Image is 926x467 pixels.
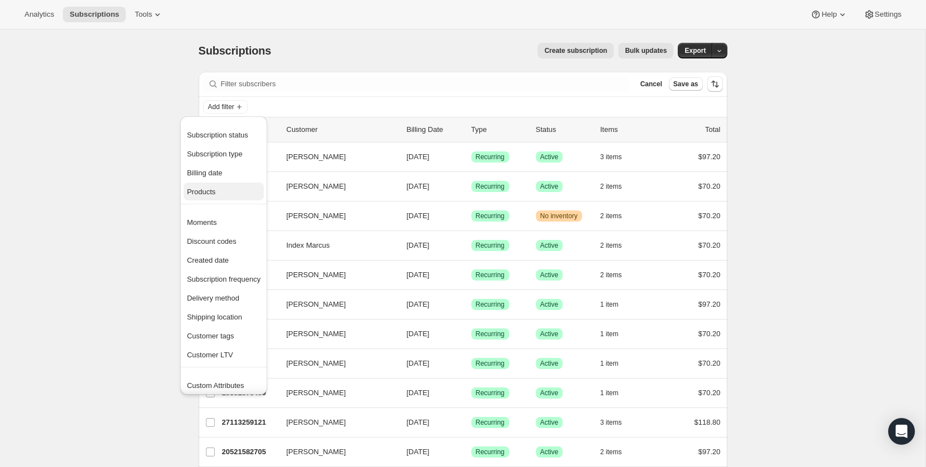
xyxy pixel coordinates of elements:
span: [PERSON_NAME] [287,387,346,399]
button: [PERSON_NAME] [280,325,391,343]
div: 20521582705[PERSON_NAME][DATE]SuccessRecurringSuccessActive2 items$97.20 [222,444,721,460]
span: Recurring [476,182,505,191]
span: $97.20 [698,153,721,161]
div: 24075403377[PERSON_NAME][DATE]SuccessRecurringSuccessActive1 item$70.20 [222,356,721,371]
span: [DATE] [407,271,430,279]
span: [DATE] [407,389,430,397]
span: Recurring [476,153,505,161]
span: No inventory [540,212,578,220]
button: [PERSON_NAME] [280,355,391,372]
span: Save as [673,80,698,89]
span: Add filter [208,102,234,111]
span: Subscriptions [199,45,272,57]
div: 20903886961[PERSON_NAME][DATE]SuccessRecurringWarningNo inventory2 items$70.20 [222,208,721,224]
p: Billing Date [407,124,462,135]
span: 2 items [600,182,622,191]
div: 19851575409[PERSON_NAME][DATE]SuccessRecurringSuccessActive1 item$70.20 [222,385,721,401]
div: 27113259121[PERSON_NAME][DATE]SuccessRecurringSuccessActive3 items$118.80 [222,415,721,430]
span: Tools [135,10,152,19]
span: $70.20 [698,212,721,220]
button: Cancel [636,77,666,91]
span: Bulk updates [625,46,667,55]
button: Analytics [18,7,61,22]
span: Cancel [640,80,662,89]
span: [PERSON_NAME] [287,210,346,222]
button: [PERSON_NAME] [280,414,391,431]
span: [PERSON_NAME] [287,358,346,369]
button: 2 items [600,179,634,194]
span: [DATE] [407,153,430,161]
span: Discount codes [187,237,237,245]
button: Sort the results [707,76,723,92]
span: Created date [187,256,229,264]
button: Create subscription [538,43,614,58]
button: 1 item [600,297,631,312]
button: Subscriptions [63,7,126,22]
button: 1 item [600,356,631,371]
span: Index Marcus [287,240,330,251]
span: $97.20 [698,448,721,456]
span: [DATE] [407,182,430,190]
button: [PERSON_NAME] [280,207,391,225]
span: 1 item [600,300,619,309]
span: Customer LTV [187,351,233,359]
span: Analytics [24,10,54,19]
button: Index Marcus [280,237,391,254]
span: Subscription status [187,131,248,139]
div: 24095162481[PERSON_NAME][DATE]SuccessRecurringSuccessActive2 items$70.20 [222,179,721,194]
div: 18092425329Index Marcus[DATE]SuccessRecurringSuccessActive2 items$70.20 [222,238,721,253]
button: Add filter [203,100,248,114]
span: Active [540,448,559,456]
span: $118.80 [694,418,721,426]
span: Active [540,418,559,427]
span: $70.20 [698,182,721,190]
button: [PERSON_NAME] [280,148,391,166]
div: 24057741425[PERSON_NAME][DATE]SuccessRecurringSuccessActive1 item$70.20 [222,326,721,342]
button: Bulk updates [618,43,673,58]
button: [PERSON_NAME] [280,296,391,313]
span: $70.20 [698,241,721,249]
span: $70.20 [698,330,721,338]
button: Export [678,43,712,58]
div: Type [471,124,527,135]
span: Recurring [476,418,505,427]
span: Products [187,188,215,196]
span: Create subscription [544,46,607,55]
span: Recurring [476,271,505,279]
span: Active [540,271,559,279]
span: 3 items [600,153,622,161]
div: 3948249201[PERSON_NAME][DATE]SuccessRecurringSuccessActive1 item$97.20 [222,297,721,312]
span: 2 items [600,448,622,456]
span: 2 items [600,212,622,220]
span: Active [540,241,559,250]
span: 2 items [600,271,622,279]
span: [DATE] [407,241,430,249]
div: Open Intercom Messenger [888,418,915,445]
p: 27113259121 [222,417,278,428]
span: [DATE] [407,330,430,338]
span: [DATE] [407,300,430,308]
button: 1 item [600,326,631,342]
input: Filter subscribers [221,76,629,92]
button: Settings [857,7,908,22]
span: $97.20 [698,300,721,308]
div: IDCustomerBilling DateTypeStatusItemsTotal [222,124,721,135]
span: Recurring [476,389,505,397]
button: Tools [128,7,170,22]
span: Customer tags [187,332,234,340]
span: Subscription frequency [187,275,260,283]
span: Shipping location [187,313,242,321]
button: [PERSON_NAME] [280,384,391,402]
span: [PERSON_NAME] [287,417,346,428]
span: Active [540,182,559,191]
span: [PERSON_NAME] [287,181,346,192]
span: Active [540,389,559,397]
span: $70.20 [698,359,721,367]
span: Recurring [476,241,505,250]
span: Active [540,330,559,338]
span: Settings [875,10,902,19]
span: 2 items [600,241,622,250]
button: [PERSON_NAME] [280,266,391,284]
span: Recurring [476,212,505,220]
span: Active [540,153,559,161]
